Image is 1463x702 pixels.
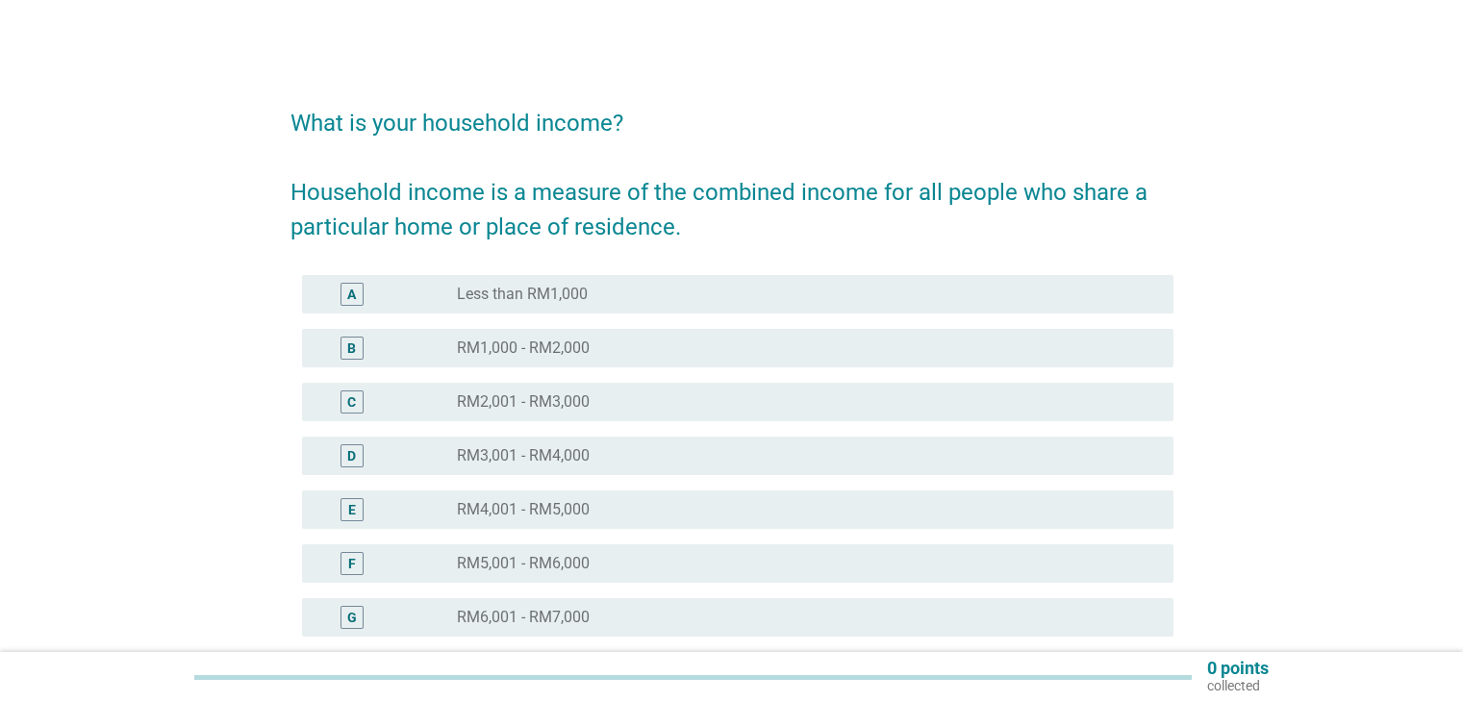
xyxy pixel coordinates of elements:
label: RM3,001 - RM4,000 [457,446,590,465]
div: A [347,285,356,305]
label: Less than RM1,000 [457,285,588,304]
label: RM5,001 - RM6,000 [457,554,590,573]
div: F [348,554,356,574]
h2: What is your household income? Household income is a measure of the combined income for all peopl... [290,87,1173,244]
div: G [347,608,357,628]
p: 0 points [1207,660,1269,677]
label: RM2,001 - RM3,000 [457,392,590,412]
div: D [347,446,356,466]
label: RM6,001 - RM7,000 [457,608,590,627]
div: E [348,500,356,520]
label: RM1,000 - RM2,000 [457,338,590,358]
div: C [347,392,356,413]
div: B [347,338,356,359]
p: collected [1207,677,1269,694]
label: RM4,001 - RM5,000 [457,500,590,519]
